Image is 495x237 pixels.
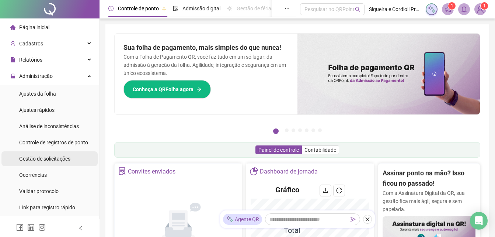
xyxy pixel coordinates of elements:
img: sparkle-icon.fc2bf0ac1784a2077858766a79e2daf3.svg [428,5,436,13]
div: Convites enviados [128,165,175,178]
span: arrow-right [196,87,202,92]
span: user-add [10,41,15,46]
span: Siqueira e Cordioli Projetos Educacionais LTDA [369,5,421,13]
div: Dashboard de jornada [260,165,318,178]
button: Conheça a QRFolha agora [123,80,211,99]
span: file [10,57,15,62]
span: clock-circle [108,6,114,11]
button: 1 [273,128,279,134]
span: notification [445,6,451,13]
span: search [355,7,360,12]
span: Relatórios [19,57,42,63]
sup: 1 [448,2,456,10]
button: 3 [292,128,295,132]
span: sun [227,6,232,11]
p: Com a Folha de Pagamento QR, você faz tudo em um só lugar: da admissão à geração da folha. Agilid... [123,53,289,77]
img: 88471 [475,4,486,15]
button: 6 [311,128,315,132]
p: Com a Assinatura Digital da QR, sua gestão fica mais ágil, segura e sem papelada. [383,189,475,213]
h4: Gráfico [275,185,299,195]
div: Agente QR [223,214,262,225]
span: Administração [19,73,53,79]
span: Link para registro rápido [19,205,75,210]
div: Open Intercom Messenger [470,212,488,230]
span: facebook [16,224,24,231]
span: lock [10,73,15,79]
span: Ajustes da folha [19,91,56,97]
span: Gestão de solicitações [19,156,70,162]
span: solution [118,167,126,175]
span: left [78,226,83,231]
span: download [323,188,328,193]
span: Ocorrências [19,172,47,178]
span: Contabilidade [304,147,336,153]
sup: Atualize o seu contato no menu Meus Dados [481,2,488,10]
img: banner%2F8d14a306-6205-4263-8e5b-06e9a85ad873.png [297,34,480,114]
button: 4 [298,128,302,132]
span: pushpin [162,7,166,11]
span: 1 [451,3,453,8]
button: 2 [285,128,289,132]
span: bell [461,6,467,13]
span: ellipsis [285,6,290,11]
span: send [351,217,356,222]
span: Admissão digital [182,6,220,11]
span: file-done [173,6,178,11]
span: Ajustes rápidos [19,107,55,113]
span: Controle de registros de ponto [19,140,88,145]
span: Cadastros [19,41,43,47]
span: linkedin [27,224,35,231]
span: pie-chart [250,167,258,175]
button: 5 [305,128,308,132]
span: Análise de inconsistências [19,123,79,129]
h2: Sua folha de pagamento, mais simples do que nunca! [123,42,289,53]
span: close [365,217,370,222]
button: 7 [318,128,322,132]
span: home [10,25,15,30]
span: reload [336,188,342,193]
span: Painel de controle [258,147,299,153]
span: Gestão de férias [237,6,274,11]
h2: Assinar ponto na mão? Isso ficou no passado! [383,168,475,189]
span: 1 [483,3,486,8]
span: Validar protocolo [19,188,59,194]
span: Controle de ponto [118,6,159,11]
img: sparkle-icon.fc2bf0ac1784a2077858766a79e2daf3.svg [226,216,233,223]
span: instagram [38,224,46,231]
span: Página inicial [19,24,49,30]
span: Conheça a QRFolha agora [133,85,194,93]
